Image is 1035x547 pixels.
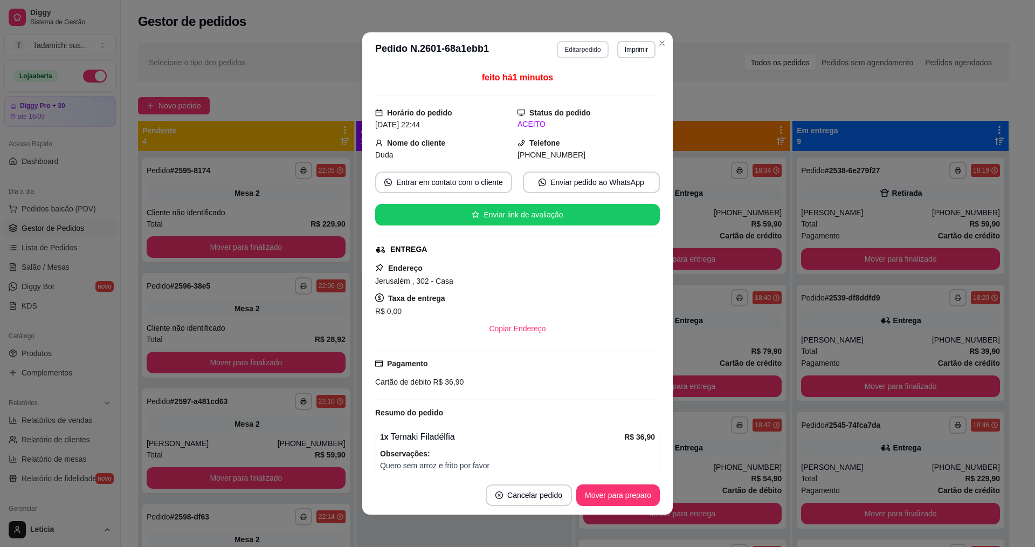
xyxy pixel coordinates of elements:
span: feito há 1 minutos [482,73,553,82]
strong: Pagamento [387,359,427,368]
button: close-circleCancelar pedido [486,484,572,506]
span: whats-app [539,179,546,186]
span: dollar [375,293,384,302]
strong: Taxa de entrega [388,294,445,303]
strong: Resumo do pedido [375,408,443,417]
button: starEnviar link de avaliação [375,204,660,225]
strong: Horário do pedido [387,108,452,117]
span: close-circle [495,491,503,499]
span: Jerusalém , 302 - Casa [375,277,453,285]
button: Copiar Endereço [480,318,554,339]
div: Temaki Filadélfia [380,430,624,443]
span: desktop [517,109,525,117]
button: whats-appEnviar pedido ao WhatsApp [523,172,660,193]
strong: 1 x [380,433,389,441]
strong: Nome do cliente [387,139,445,147]
span: R$ 0,00 [375,307,402,316]
span: [PHONE_NUMBER] [517,151,585,159]
strong: Observações: [380,449,430,458]
span: [DATE] 22:44 [375,120,420,129]
button: whats-appEntrar em contato com o cliente [375,172,512,193]
button: Close [653,35,671,52]
strong: Telefone [529,139,560,147]
button: Imprimir [617,41,655,58]
div: ACEITO [517,119,660,130]
span: user [375,139,383,147]
button: Mover para preparo [576,484,660,506]
span: Duda [375,151,393,159]
span: phone [517,139,525,147]
strong: Status do pedido [529,108,591,117]
h3: Pedido N. 2601-68a1ebb1 [375,41,489,58]
span: R$ 36,90 [431,378,464,386]
strong: R$ 36,90 [624,433,655,441]
button: Editarpedido [557,41,608,58]
span: star [472,211,479,218]
span: pushpin [375,263,384,272]
strong: Endereço [388,264,423,272]
span: calendar [375,109,383,117]
span: Cartão de débito [375,378,431,386]
div: ENTREGA [390,244,427,255]
span: whats-app [384,179,392,186]
span: credit-card [375,360,383,367]
span: Quero sem arroz e frito por favor [380,460,655,471]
